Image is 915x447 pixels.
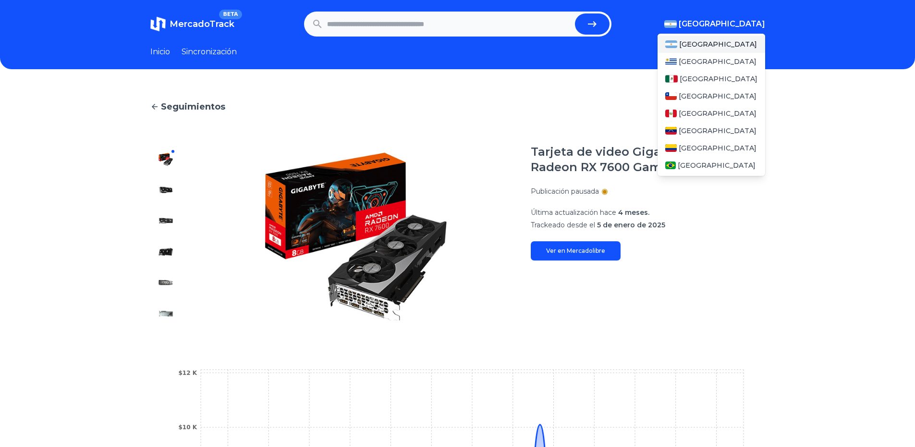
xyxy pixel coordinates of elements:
[158,244,173,260] img: Tarjeta de video Gigabyte AMD Radeon RX 7600 Gaming Oc 8g Gddr6
[665,40,678,48] img: Argentina
[658,157,765,174] a: Brasil[GEOGRAPHIC_DATA]
[150,16,234,32] a: MercadoTrackBETA
[158,213,173,229] img: Tarjeta de video Gigabyte AMD Radeon RX 7600 Gaming Oc 8g Gddr6
[658,105,765,122] a: Perú[GEOGRAPHIC_DATA]
[158,306,173,321] img: Tarjeta de video Gigabyte AMD Radeon RX 7600 Gaming Oc 8g Gddr6
[665,58,677,65] img: Uruguay
[618,208,649,217] font: 4 meses.
[679,57,756,66] font: [GEOGRAPHIC_DATA]
[679,126,756,135] font: [GEOGRAPHIC_DATA]
[665,92,677,100] img: Chile
[161,101,225,112] font: Seguimientos
[178,370,197,376] tspan: $12 K
[658,53,765,70] a: Uruguay[GEOGRAPHIC_DATA]
[658,36,765,53] a: Argentina[GEOGRAPHIC_DATA]
[665,144,677,152] img: Colombia
[658,122,765,139] a: Venezuela[GEOGRAPHIC_DATA]
[665,161,676,169] img: Brasil
[665,110,677,117] img: Perú
[665,127,677,135] img: Venezuela
[182,46,237,58] a: Sincronización
[150,100,765,113] a: Seguimientos
[200,144,512,329] img: Tarjeta de video Gigabyte AMD Radeon RX 7600 Gaming Oc 8g Gddr6
[658,87,765,105] a: Chile[GEOGRAPHIC_DATA]
[150,46,170,58] a: Inicio
[679,19,765,28] font: [GEOGRAPHIC_DATA]
[182,47,237,56] font: Sincronización
[150,47,170,56] font: Inicio
[150,16,166,32] img: MercadoTrack
[223,11,238,17] font: BETA
[531,241,621,261] a: Ver en Mercadolibre
[170,19,234,29] font: MercadoTrack
[531,221,595,229] font: Trackeado desde el
[531,145,761,174] font: Tarjeta de video Gigabyte AMD Radeon RX 7600 Gaming Oc 8g Gddr6
[680,74,757,83] font: [GEOGRAPHIC_DATA]
[531,187,599,196] font: Publicación pausada
[678,161,756,170] font: [GEOGRAPHIC_DATA]
[597,221,665,229] font: 5 de enero de 2025
[158,275,173,290] img: Tarjeta de video Gigabyte AMD Radeon RX 7600 Gaming Oc 8g Gddr6
[546,247,605,254] font: Ver en Mercadolibre
[658,70,765,87] a: México[GEOGRAPHIC_DATA]
[178,424,197,431] tspan: $10 K
[664,20,677,28] img: Argentina
[665,75,678,83] img: México
[158,152,173,167] img: Tarjeta de video Gigabyte AMD Radeon RX 7600 Gaming Oc 8g Gddr6
[679,144,756,152] font: [GEOGRAPHIC_DATA]
[664,18,765,30] button: [GEOGRAPHIC_DATA]
[531,208,616,217] font: Última actualización hace
[679,40,757,49] font: [GEOGRAPHIC_DATA]
[679,109,756,118] font: [GEOGRAPHIC_DATA]
[658,139,765,157] a: Colombia[GEOGRAPHIC_DATA]
[158,183,173,198] img: Tarjeta de video Gigabyte AMD Radeon RX 7600 Gaming Oc 8g Gddr6
[679,92,756,100] font: [GEOGRAPHIC_DATA]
